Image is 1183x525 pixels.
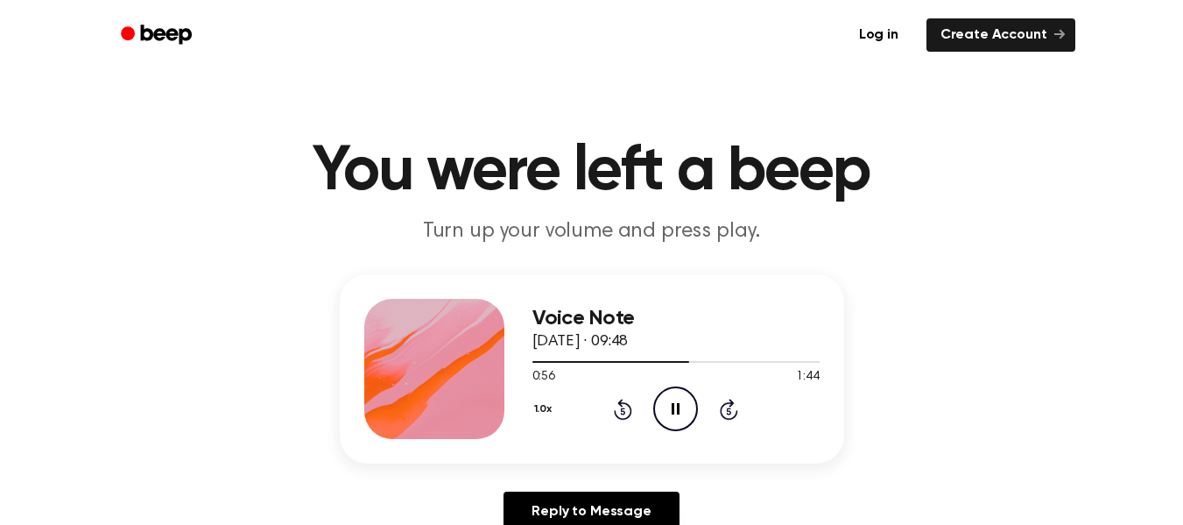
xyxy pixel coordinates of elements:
span: [DATE] · 09:48 [532,334,629,350]
span: 0:56 [532,368,555,387]
h3: Voice Note [532,307,820,330]
a: Log in [841,15,916,55]
p: Turn up your volume and press play. [256,217,928,246]
button: 1.0x [532,394,559,424]
h1: You were left a beep [144,140,1040,203]
a: Create Account [926,18,1075,52]
span: 1:44 [796,368,819,387]
a: Beep [109,18,208,53]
